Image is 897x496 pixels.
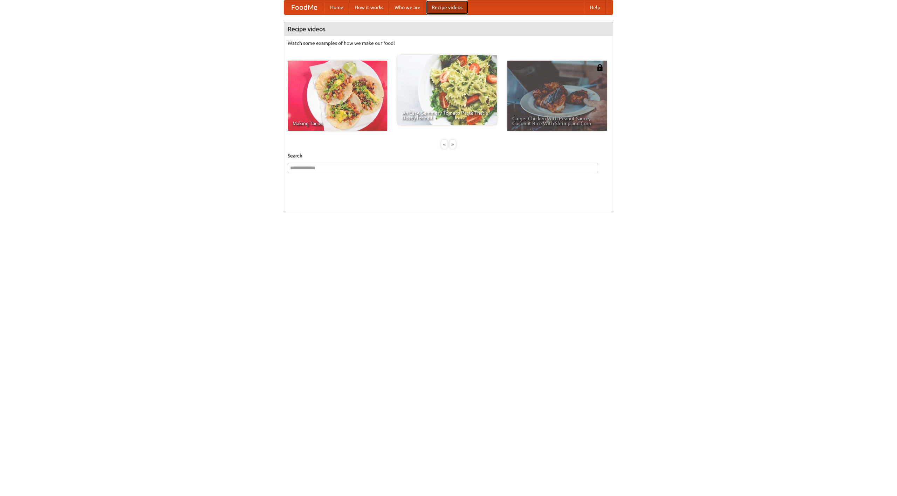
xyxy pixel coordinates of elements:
h4: Recipe videos [284,22,613,36]
a: Who we are [389,0,426,14]
div: » [450,140,456,149]
h5: Search [288,152,609,159]
a: Home [324,0,349,14]
a: How it works [349,0,389,14]
span: Making Tacos [293,121,382,126]
span: An Easy, Summery Tomato Pasta That's Ready for Fall [402,110,492,120]
a: Recipe videos [426,0,468,14]
img: 483408.png [596,64,603,71]
a: Help [584,0,606,14]
a: Making Tacos [288,61,387,131]
a: FoodMe [284,0,324,14]
div: « [441,140,447,149]
p: Watch some examples of how we make our food! [288,40,609,47]
a: An Easy, Summery Tomato Pasta That's Ready for Fall [397,55,497,125]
